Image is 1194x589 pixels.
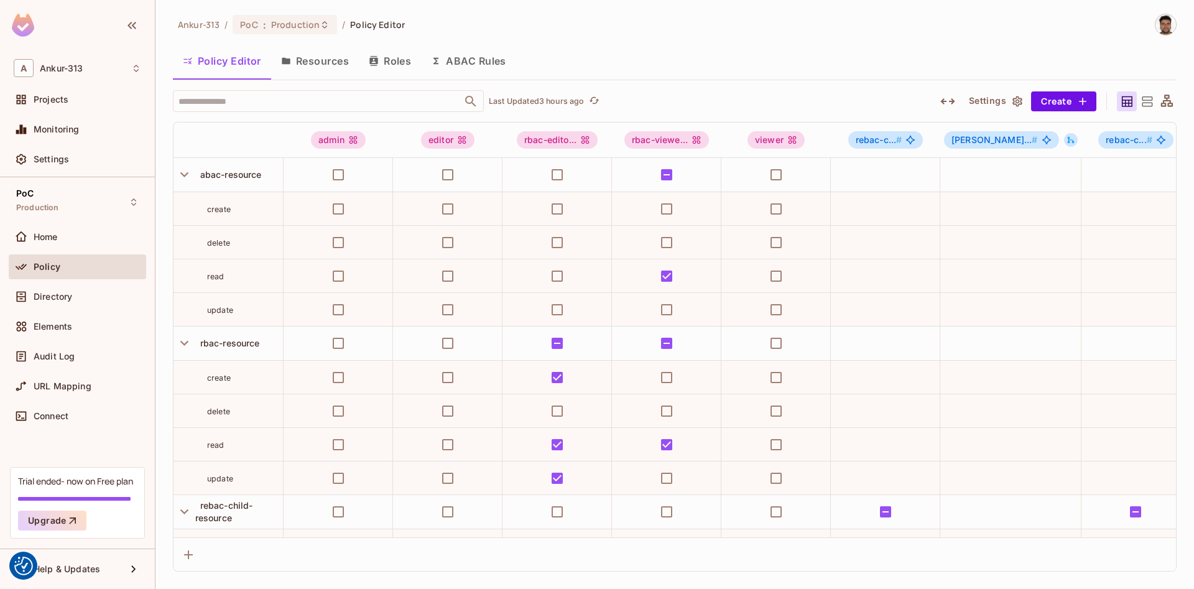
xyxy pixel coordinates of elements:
span: Workspace: Ankur-313 [40,63,83,73]
span: create [207,373,231,383]
button: Resources [271,45,359,77]
span: Click to refresh data [584,94,601,109]
div: admin [311,131,366,149]
span: the active workspace [178,19,220,30]
span: : [262,20,267,30]
span: rebac-parent-resource#editor [944,131,1059,149]
button: Consent Preferences [14,557,33,575]
button: Roles [359,45,421,77]
span: Policy [34,262,60,272]
p: Last Updated 3 hours ago [489,96,584,106]
span: [PERSON_NAME]... [951,134,1038,145]
span: Monitoring [34,124,80,134]
span: create [207,205,231,214]
button: Upgrade [18,511,86,531]
span: update [207,305,233,315]
div: rbac-viewe... [624,131,709,149]
span: rebac-child-resource [195,500,253,523]
span: delete [207,238,230,248]
span: URL Mapping [34,381,91,391]
span: PoC [16,188,34,198]
span: refresh [589,95,599,108]
span: Home [34,232,58,242]
span: rebac-c... [1106,134,1152,145]
span: Production [16,203,59,213]
span: Settings [34,154,69,164]
span: abac-resource [195,169,262,180]
span: Connect [34,411,68,421]
span: A [14,59,34,77]
li: / [342,19,345,30]
span: rbac-resource [195,338,260,348]
button: Settings [964,91,1026,111]
button: ABAC Rules [421,45,516,77]
span: # [896,134,902,145]
button: refresh [586,94,601,109]
div: rbac-edito... [517,131,598,149]
span: rbac-viewer [624,131,709,149]
span: read [207,272,224,281]
button: Open [462,93,479,110]
span: # [1032,134,1037,145]
span: PoC [240,19,257,30]
span: read [207,440,224,450]
img: SReyMgAAAABJRU5ErkJggg== [12,14,34,37]
button: Policy Editor [173,45,271,77]
span: rbac-editor [517,131,598,149]
div: Trial ended- now on Free plan [18,475,133,487]
span: rebac-child-resource#editor [848,131,923,149]
span: Projects [34,95,68,104]
img: Revisit consent button [14,557,33,575]
img: Vladimir Shopov [1155,14,1176,35]
span: Policy Editor [350,19,405,30]
span: update [207,474,233,483]
span: rebac-c... [856,134,902,145]
div: editor [421,131,474,149]
button: Create [1031,91,1096,111]
li: / [224,19,228,30]
span: Help & Updates [34,564,100,574]
span: rebac-child-resource#viewer [1098,131,1173,149]
span: Audit Log [34,351,75,361]
span: Elements [34,322,72,332]
span: delete [207,407,230,416]
span: Production [271,19,320,30]
span: Directory [34,292,72,302]
span: # [1147,134,1152,145]
div: viewer [747,131,805,149]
